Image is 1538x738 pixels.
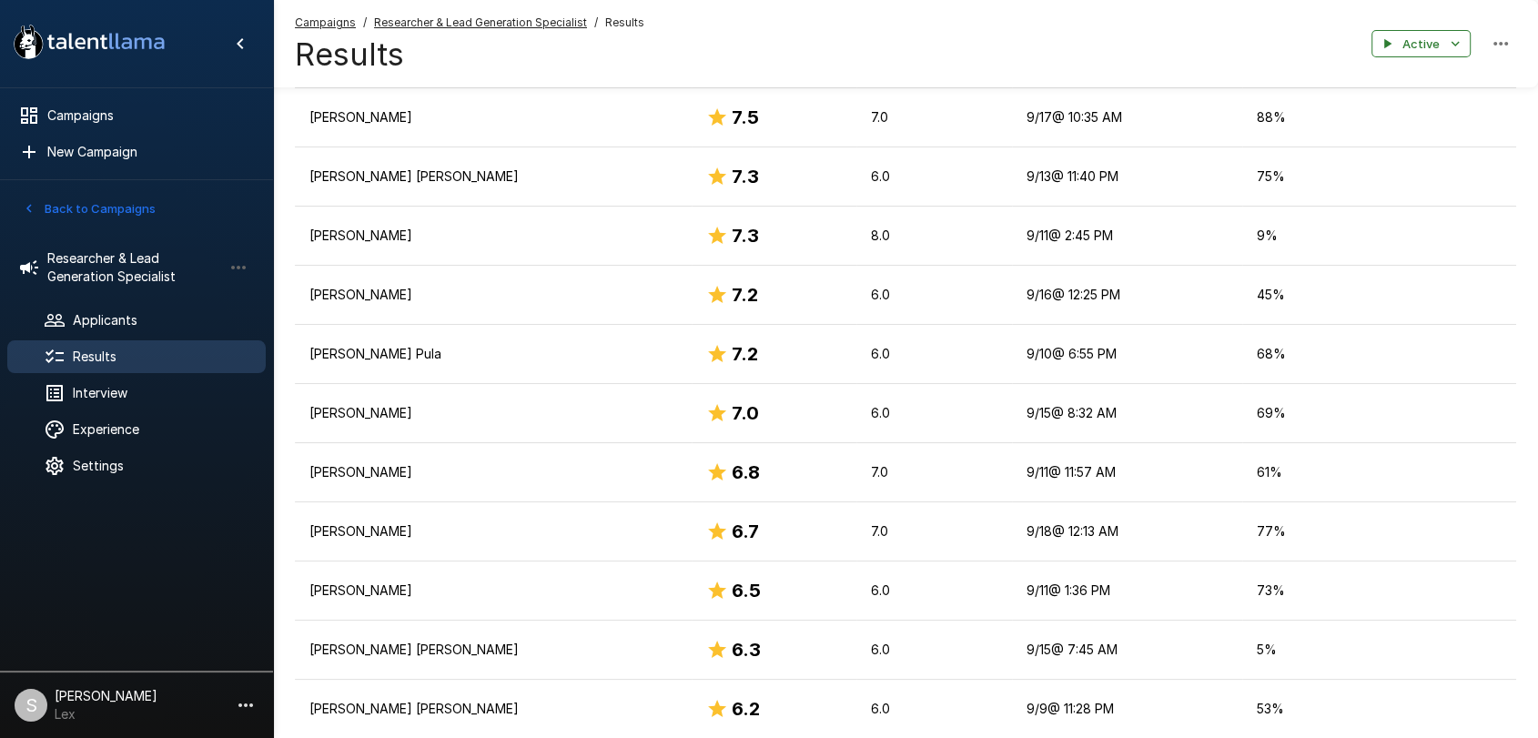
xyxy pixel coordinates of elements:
p: 6.0 [871,286,997,304]
p: 6.0 [871,167,997,186]
p: [PERSON_NAME] [309,463,677,481]
h6: 6.2 [732,694,760,723]
span: Results [605,14,644,32]
h6: 7.3 [732,162,759,191]
h6: 7.5 [732,103,759,132]
p: 6.0 [871,345,997,363]
h6: 6.7 [732,517,759,546]
p: [PERSON_NAME] Pula [309,345,677,363]
p: 73 % [1257,581,1502,600]
p: 88 % [1257,108,1502,126]
p: 7.0 [871,108,997,126]
p: [PERSON_NAME] [309,522,677,541]
p: 45 % [1257,286,1502,304]
p: 6.0 [871,404,997,422]
p: [PERSON_NAME] [309,227,677,245]
p: 7.0 [871,463,997,481]
p: 8.0 [871,227,997,245]
p: 6.0 [871,581,997,600]
p: 6.0 [871,700,997,718]
td: 9/11 @ 1:36 PM [1012,561,1242,621]
p: 9 % [1257,227,1502,245]
td: 9/11 @ 11:57 AM [1012,443,1242,502]
td: 9/15 @ 7:45 AM [1012,621,1242,680]
h6: 7.3 [732,221,759,250]
h6: 6.3 [732,635,761,664]
td: 9/10 @ 6:55 PM [1012,325,1242,384]
span: / [363,14,367,32]
h6: 7.0 [732,399,759,428]
p: [PERSON_NAME] [309,581,677,600]
p: [PERSON_NAME] [309,108,677,126]
td: 9/15 @ 8:32 AM [1012,384,1242,443]
p: [PERSON_NAME] [PERSON_NAME] [309,700,677,718]
p: 75 % [1257,167,1502,186]
p: 6.0 [871,641,997,659]
p: [PERSON_NAME] [PERSON_NAME] [309,167,677,186]
h6: 6.8 [732,458,760,487]
h4: Results [295,35,644,74]
p: [PERSON_NAME] [309,286,677,304]
u: Researcher & Lead Generation Specialist [374,15,587,29]
button: Active [1371,30,1471,58]
h6: 7.2 [732,280,758,309]
p: 68 % [1257,345,1502,363]
span: / [594,14,598,32]
p: [PERSON_NAME] [PERSON_NAME] [309,641,677,659]
u: Campaigns [295,15,356,29]
td: 9/13 @ 11:40 PM [1012,147,1242,207]
td: 9/11 @ 2:45 PM [1012,207,1242,266]
td: 9/18 @ 12:13 AM [1012,502,1242,561]
p: [PERSON_NAME] [309,404,677,422]
h6: 6.5 [732,576,761,605]
p: 77 % [1257,522,1502,541]
td: 9/16 @ 12:25 PM [1012,266,1242,325]
p: 7.0 [871,522,997,541]
td: 9/17 @ 10:35 AM [1012,88,1242,147]
p: 53 % [1257,700,1502,718]
p: 5 % [1257,641,1502,659]
p: 61 % [1257,463,1502,481]
p: 69 % [1257,404,1502,422]
h6: 7.2 [732,339,758,369]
